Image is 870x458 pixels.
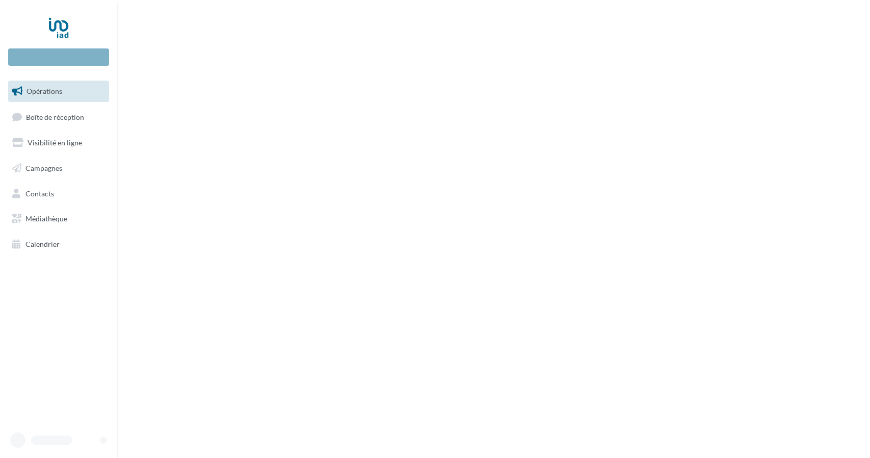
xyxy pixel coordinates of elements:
[25,189,54,197] span: Contacts
[6,183,111,205] a: Contacts
[8,48,109,66] div: Nouvelle campagne
[6,234,111,255] a: Calendrier
[25,164,62,172] span: Campagnes
[25,214,67,223] span: Médiathèque
[6,106,111,128] a: Boîte de réception
[6,81,111,102] a: Opérations
[27,87,62,95] span: Opérations
[6,132,111,154] a: Visibilité en ligne
[6,158,111,179] a: Campagnes
[28,138,82,147] span: Visibilité en ligne
[26,112,84,121] span: Boîte de réception
[25,240,60,248] span: Calendrier
[6,208,111,230] a: Médiathèque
